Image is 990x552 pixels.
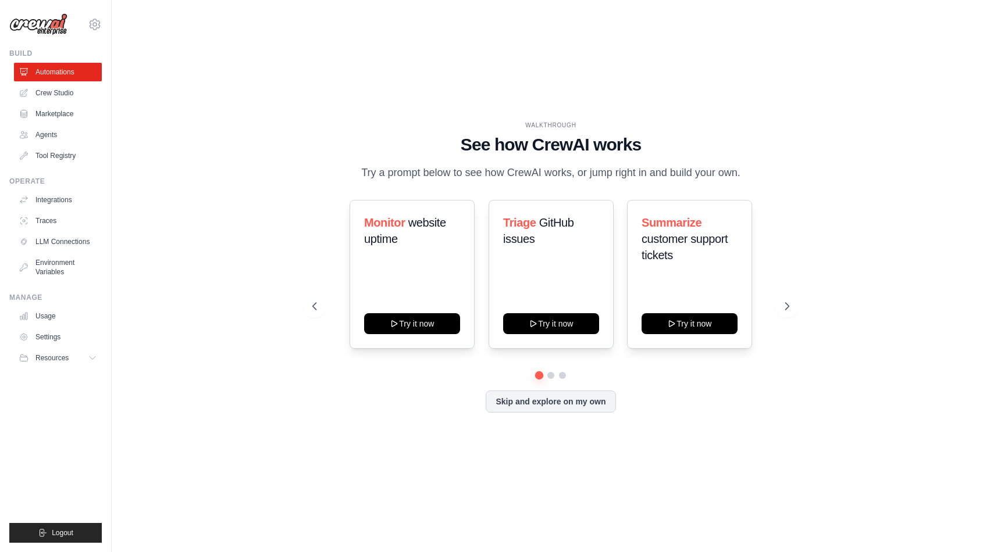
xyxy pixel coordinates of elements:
[9,49,102,58] div: Build
[14,307,102,325] a: Usage
[364,216,446,245] span: website uptime
[14,328,102,346] a: Settings
[14,253,102,281] a: Environment Variables
[9,293,102,302] div: Manage
[14,126,102,144] a: Agents
[14,212,102,230] a: Traces
[503,216,536,229] span: Triage
[312,121,789,130] div: WALKTHROUGH
[14,146,102,165] a: Tool Registry
[364,313,460,334] button: Try it now
[642,313,738,334] button: Try it now
[503,216,574,245] span: GitHub issues
[486,390,615,413] button: Skip and explore on my own
[642,216,701,229] span: Summarize
[14,105,102,123] a: Marketplace
[35,353,69,363] span: Resources
[503,313,599,334] button: Try it now
[52,528,73,537] span: Logout
[642,232,728,261] span: customer support tickets
[355,164,746,181] p: Try a prompt below to see how CrewAI works, or jump right in and build your own.
[364,216,405,229] span: Monitor
[14,232,102,251] a: LLM Connections
[14,349,102,367] button: Resources
[9,177,102,186] div: Operate
[14,84,102,102] a: Crew Studio
[14,191,102,209] a: Integrations
[9,13,67,35] img: Logo
[9,523,102,543] button: Logout
[312,134,789,155] h1: See how CrewAI works
[14,63,102,81] a: Automations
